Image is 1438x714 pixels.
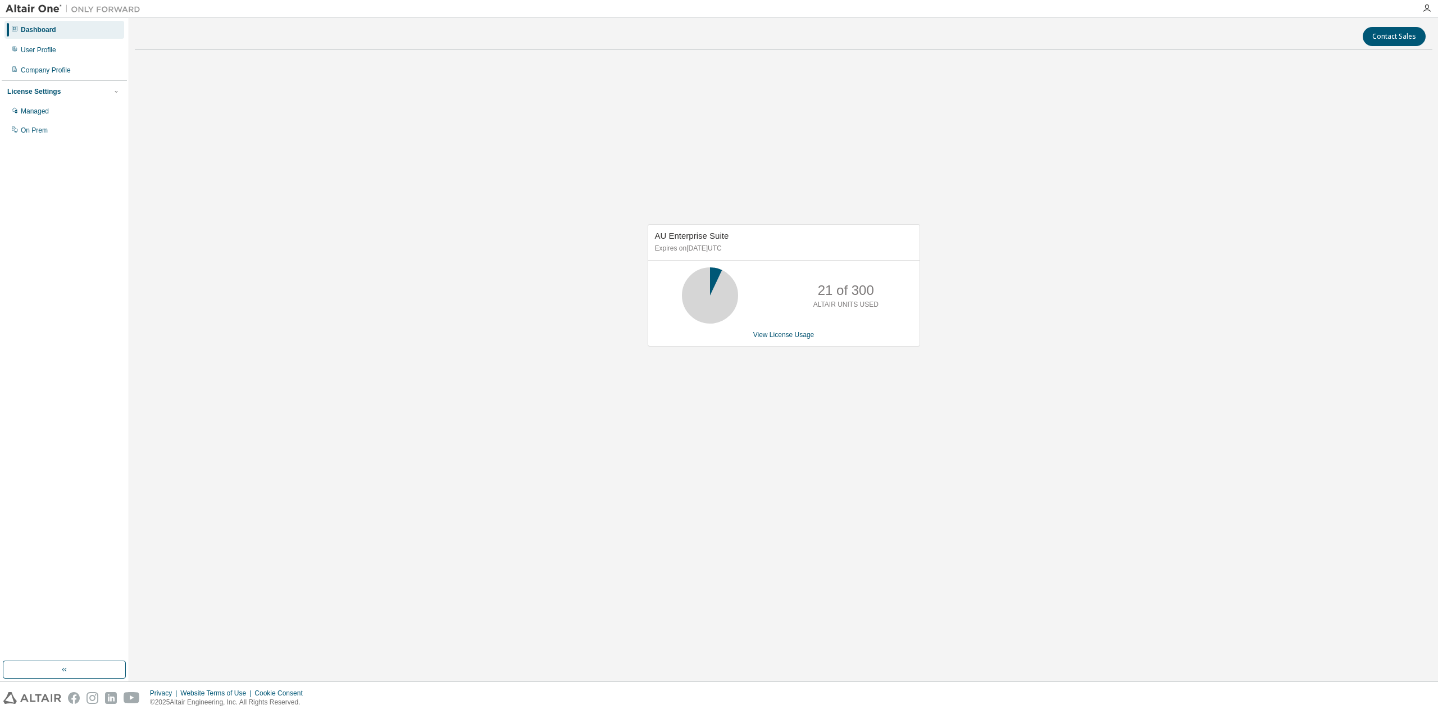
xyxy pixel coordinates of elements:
[21,107,49,116] div: Managed
[6,3,146,15] img: Altair One
[21,46,56,54] div: User Profile
[124,692,140,704] img: youtube.svg
[180,689,254,698] div: Website Terms of Use
[150,689,180,698] div: Privacy
[105,692,117,704] img: linkedin.svg
[254,689,309,698] div: Cookie Consent
[7,87,61,96] div: License Settings
[21,126,48,135] div: On Prem
[655,231,729,240] span: AU Enterprise Suite
[21,66,71,75] div: Company Profile
[813,300,879,310] p: ALTAIR UNITS USED
[87,692,98,704] img: instagram.svg
[3,692,61,704] img: altair_logo.svg
[1363,27,1426,46] button: Contact Sales
[753,331,814,339] a: View License Usage
[21,25,56,34] div: Dashboard
[655,244,910,253] p: Expires on [DATE] UTC
[68,692,80,704] img: facebook.svg
[818,281,874,300] p: 21 of 300
[150,698,310,707] p: © 2025 Altair Engineering, Inc. All Rights Reserved.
